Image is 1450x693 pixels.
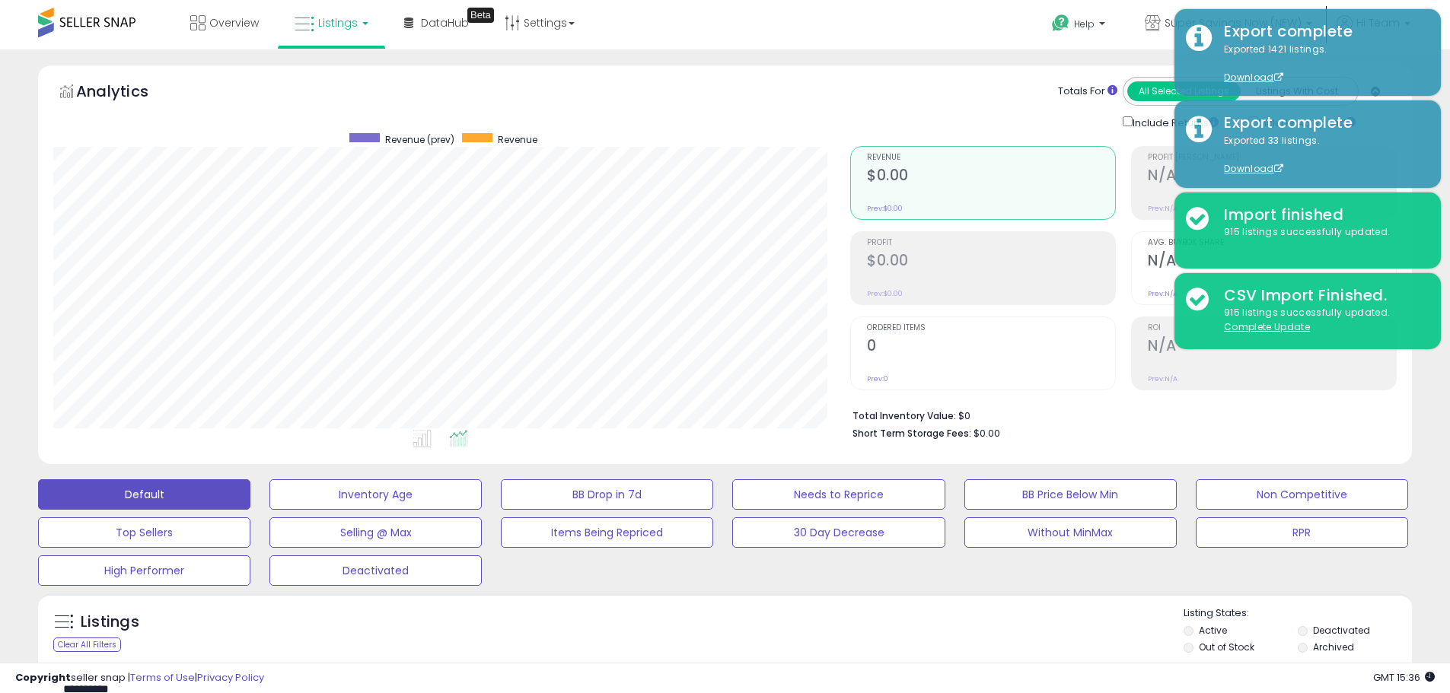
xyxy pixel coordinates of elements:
[385,133,454,146] span: Revenue (prev)
[867,289,903,298] small: Prev: $0.00
[1127,81,1241,101] button: All Selected Listings
[1148,324,1396,332] span: ROI
[209,15,259,30] span: Overview
[867,204,903,213] small: Prev: $0.00
[852,427,971,440] b: Short Term Storage Fees:
[852,409,956,422] b: Total Inventory Value:
[1074,17,1095,30] span: Help
[867,252,1115,272] h2: $0.00
[1165,15,1302,30] span: Super Savings Now (NEW)
[197,670,264,685] a: Privacy Policy
[318,15,358,30] span: Listings
[38,517,250,548] button: Top Sellers
[15,670,71,685] strong: Copyright
[53,637,121,652] div: Clear All Filters
[1213,112,1429,134] div: Export complete
[1373,670,1435,685] span: 2025-10-6 15:36 GMT
[1196,479,1408,510] button: Non Competitive
[1213,306,1429,334] div: 915 listings successfully updated.
[1213,225,1429,240] div: 915 listings successfully updated.
[130,670,195,685] a: Terms of Use
[867,337,1115,358] h2: 0
[501,479,713,510] button: BB Drop in 7d
[1224,162,1283,175] a: Download
[38,479,250,510] button: Default
[867,374,888,383] small: Prev: 0
[1148,154,1396,162] span: Profit [PERSON_NAME]
[38,555,250,586] button: High Performer
[867,167,1115,187] h2: $0.00
[867,324,1115,332] span: Ordered Items
[1040,2,1120,49] a: Help
[15,671,264,685] div: seller snap | |
[1213,134,1429,176] div: Exported 33 listings.
[1213,285,1429,307] div: CSV Import Finished.
[1213,204,1429,226] div: Import finished
[1111,113,1237,131] div: Include Returns
[732,517,945,548] button: 30 Day Decrease
[1148,239,1396,247] span: Avg. Buybox Share
[1213,21,1429,43] div: Export complete
[269,555,482,586] button: Deactivated
[1313,641,1354,653] label: Archived
[1313,624,1370,637] label: Deactivated
[974,426,1000,440] span: $0.00
[1184,606,1412,621] p: Listing States:
[867,239,1115,247] span: Profit
[1148,289,1178,298] small: Prev: N/A
[1148,337,1396,358] h2: N/A
[1148,204,1178,213] small: Prev: N/A
[1213,43,1429,85] div: Exported 1421 listings.
[867,154,1115,162] span: Revenue
[269,479,482,510] button: Inventory Age
[1051,14,1070,33] i: Get Help
[1224,71,1283,84] a: Download
[1199,641,1254,653] label: Out of Stock
[81,612,139,633] h5: Listings
[732,479,945,510] button: Needs to Reprice
[1148,167,1396,187] h2: N/A
[498,133,537,146] span: Revenue
[1148,252,1396,272] h2: N/A
[501,517,713,548] button: Items Being Repriced
[1199,624,1227,637] label: Active
[1148,374,1178,383] small: Prev: N/A
[852,405,1385,424] li: $0
[467,8,494,23] div: Tooltip anchor
[269,517,482,548] button: Selling @ Max
[1058,84,1117,99] div: Totals For
[964,479,1177,510] button: BB Price Below Min
[1196,517,1408,548] button: RPR
[76,81,178,106] h5: Analytics
[964,517,1177,548] button: Without MinMax
[1224,320,1310,333] u: Complete Update
[421,15,469,30] span: DataHub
